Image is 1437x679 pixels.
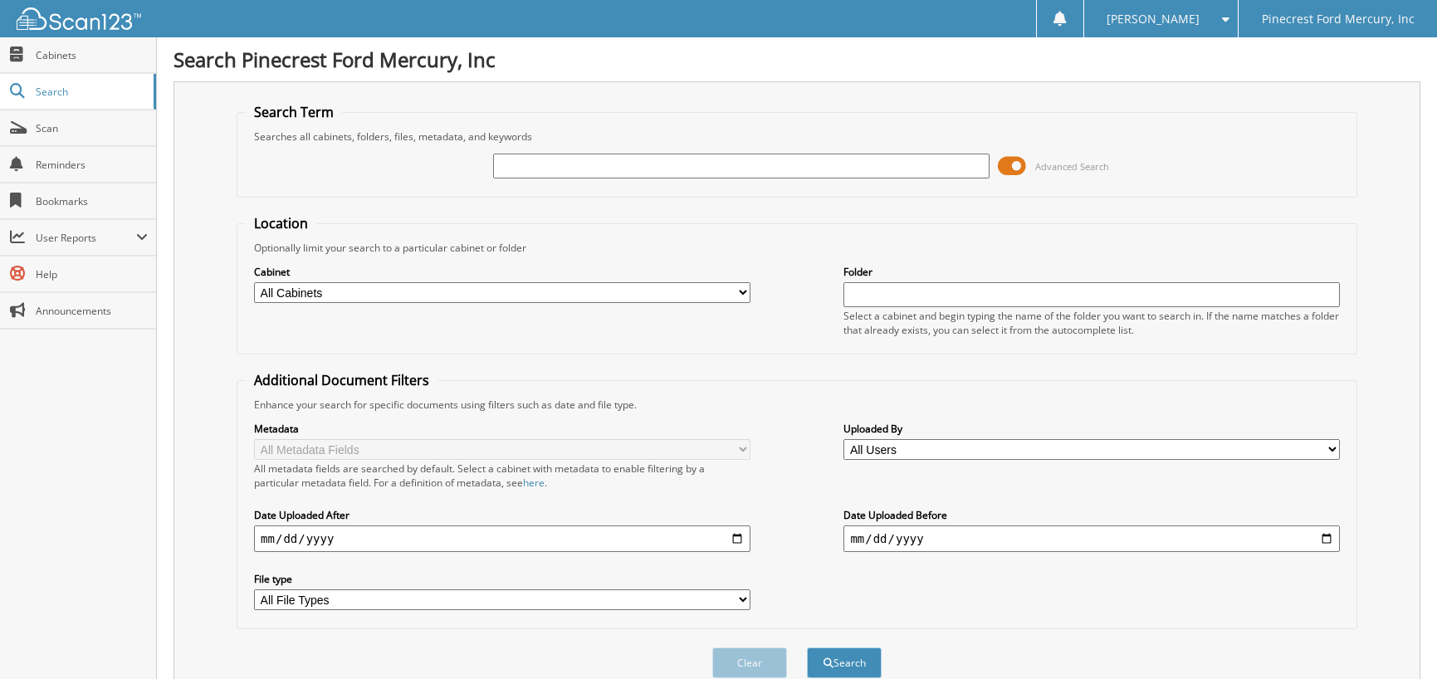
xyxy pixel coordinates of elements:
[254,508,750,522] label: Date Uploaded After
[843,525,1340,552] input: end
[254,422,750,436] label: Metadata
[843,508,1340,522] label: Date Uploaded Before
[36,158,148,172] span: Reminders
[254,265,750,279] label: Cabinet
[36,194,148,208] span: Bookmarks
[17,7,141,30] img: scan123-logo-white.svg
[174,46,1420,73] h1: Search Pinecrest Ford Mercury, Inc
[1107,14,1200,24] span: [PERSON_NAME]
[246,103,342,121] legend: Search Term
[36,304,148,318] span: Announcements
[807,647,882,678] button: Search
[523,476,545,490] a: here
[843,309,1340,337] div: Select a cabinet and begin typing the name of the folder you want to search in. If the name match...
[254,462,750,490] div: All metadata fields are searched by default. Select a cabinet with metadata to enable filtering b...
[712,647,787,678] button: Clear
[254,525,750,552] input: start
[36,231,136,245] span: User Reports
[246,241,1348,255] div: Optionally limit your search to a particular cabinet or folder
[843,265,1340,279] label: Folder
[254,572,750,586] label: File type
[246,129,1348,144] div: Searches all cabinets, folders, files, metadata, and keywords
[843,422,1340,436] label: Uploaded By
[246,398,1348,412] div: Enhance your search for specific documents using filters such as date and file type.
[1262,14,1415,24] span: Pinecrest Ford Mercury, Inc
[36,48,148,62] span: Cabinets
[1035,160,1109,173] span: Advanced Search
[36,85,145,99] span: Search
[246,371,437,389] legend: Additional Document Filters
[36,121,148,135] span: Scan
[36,267,148,281] span: Help
[246,214,316,232] legend: Location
